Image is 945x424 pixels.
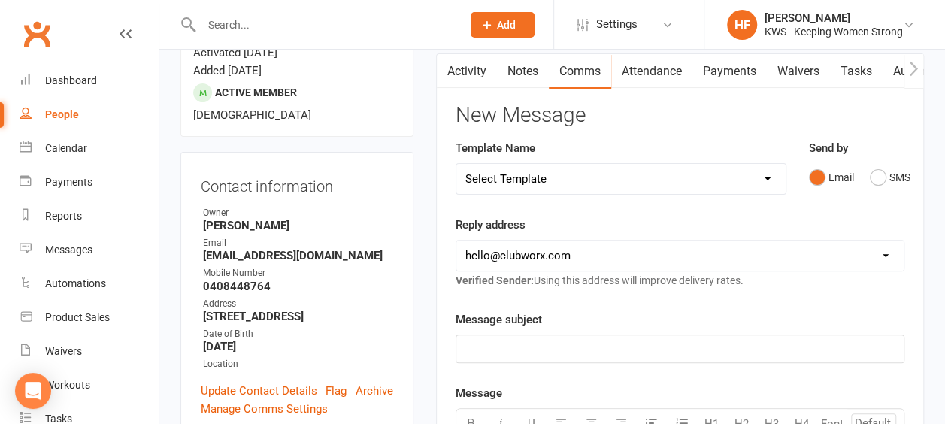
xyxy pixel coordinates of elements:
a: Automations [20,267,159,301]
label: Template Name [456,139,535,157]
a: Waivers [767,54,830,89]
span: Using this address will improve delivery rates. [456,274,744,286]
a: Clubworx [18,15,56,53]
a: Payments [20,165,159,199]
a: Reports [20,199,159,233]
strong: 0408448764 [203,280,393,293]
a: Comms [549,54,611,89]
div: Dashboard [45,74,97,86]
span: Add [497,19,516,31]
span: Settings [596,8,638,41]
a: Dashboard [20,64,159,98]
strong: [EMAIL_ADDRESS][DOMAIN_NAME] [203,249,393,262]
a: Manage Comms Settings [201,400,328,418]
div: Address [203,297,393,311]
div: Open Intercom Messenger [15,373,51,409]
div: Calendar [45,142,87,154]
a: Activity [437,54,497,89]
div: Payments [45,176,92,188]
button: SMS [870,163,910,192]
a: Product Sales [20,301,159,335]
time: Activated [DATE] [193,46,277,59]
div: Date of Birth [203,327,393,341]
a: Tasks [830,54,883,89]
label: Message subject [456,310,542,329]
div: Owner [203,206,393,220]
div: Mobile Number [203,266,393,280]
div: Messages [45,244,92,256]
span: [DEMOGRAPHIC_DATA] [193,108,311,122]
div: Location [203,357,393,371]
input: Search... [197,14,451,35]
strong: Verified Sender: [456,274,534,286]
div: Workouts [45,379,90,391]
strong: [PERSON_NAME] [203,219,393,232]
a: Update Contact Details [201,382,317,400]
div: Email [203,236,393,250]
a: Workouts [20,368,159,402]
a: Payments [692,54,767,89]
a: Archive [356,382,393,400]
div: HF [727,10,757,40]
a: People [20,98,159,132]
label: Reply address [456,216,526,234]
label: Message [456,384,502,402]
h3: New Message [456,104,904,127]
time: Added [DATE] [193,64,262,77]
a: Calendar [20,132,159,165]
a: Notes [497,54,549,89]
div: [PERSON_NAME] [765,11,903,25]
strong: [DATE] [203,340,393,353]
label: Send by [809,139,848,157]
a: Flag [326,382,347,400]
div: Reports [45,210,82,222]
a: Attendance [611,54,692,89]
button: Email [809,163,854,192]
a: Waivers [20,335,159,368]
div: Waivers [45,345,82,357]
div: People [45,108,79,120]
span: Active member [215,86,297,98]
h3: Contact information [201,172,393,195]
div: KWS - Keeping Women Strong [765,25,903,38]
div: Automations [45,277,106,289]
strong: [STREET_ADDRESS] [203,310,393,323]
div: Product Sales [45,311,110,323]
button: Add [471,12,535,38]
a: Messages [20,233,159,267]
